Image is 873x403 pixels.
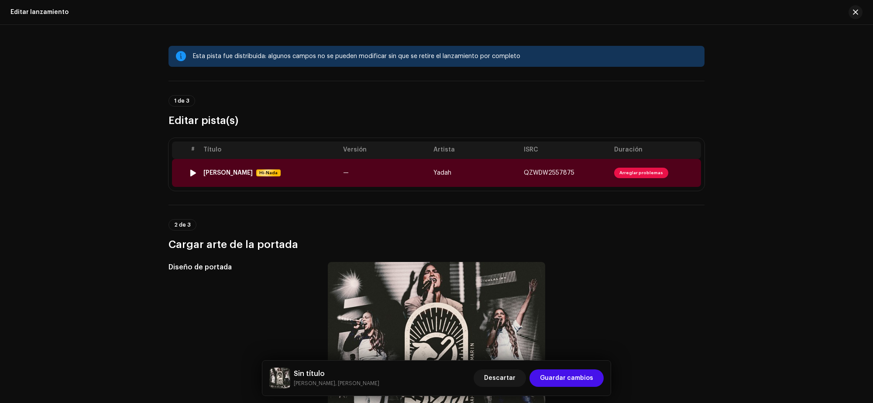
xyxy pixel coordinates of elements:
font: — [343,170,349,176]
font: # [191,147,195,153]
font: Descartar [484,375,516,381]
font: Duración [614,147,643,153]
font: QZWDW2557875 [524,170,574,176]
font: ISRC [524,147,538,153]
h5: Eres Bueno [294,369,379,379]
div: Eres Bueno [203,169,253,176]
font: Editar pista(s) [168,115,238,126]
font: Sin título [294,370,325,377]
font: 2 de 3 [174,222,191,227]
button: Guardar cambios [529,369,604,387]
img: 23ecc7dc-5e8e-46f6-ad06-a9d2ba1d3b38 [269,368,290,389]
font: [PERSON_NAME] [203,170,253,176]
font: Esta pista fue distribuida: algunos campos no se pueden modificar sin que se retire el lanzamient... [193,53,520,59]
font: Diseño de portada [168,264,232,271]
font: Cargar arte de la portada [168,239,298,250]
font: Arreglar problemas [619,171,663,175]
font: Guardar cambios [540,375,593,381]
font: Yadah [433,170,451,176]
font: Artista [433,147,455,153]
font: [PERSON_NAME], [PERSON_NAME] [294,381,379,386]
font: Hi-Nada [259,171,278,175]
font: 1 de 3 [174,98,189,103]
font: Versión [343,147,367,153]
small: Eres Bueno [294,379,379,388]
button: Descartar [474,369,526,387]
font: Título [203,147,221,153]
